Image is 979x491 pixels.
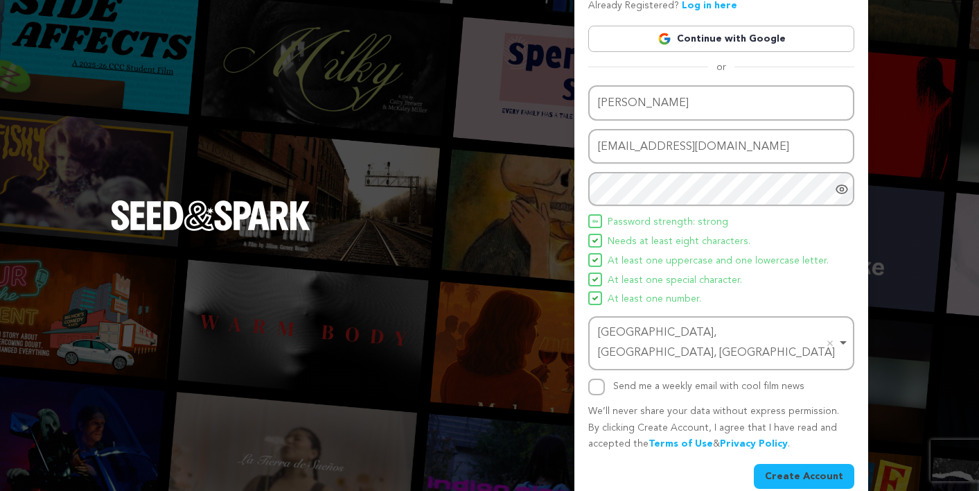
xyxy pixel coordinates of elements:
[111,200,310,259] a: Seed&Spark Homepage
[592,238,598,243] img: Seed&Spark Icon
[754,464,854,489] button: Create Account
[588,85,854,121] input: Name
[588,129,854,164] input: Email address
[608,273,742,289] span: At least one special character.
[592,218,598,224] img: Seed&Spark Icon
[649,439,713,449] a: Terms of Use
[682,1,737,10] a: Log in here
[598,323,836,363] div: [GEOGRAPHIC_DATA], [GEOGRAPHIC_DATA], [GEOGRAPHIC_DATA]
[608,253,829,270] span: At least one uppercase and one lowercase letter.
[608,214,728,231] span: Password strength: strong
[592,257,598,263] img: Seed&Spark Icon
[823,336,837,350] button: Remove item: 'ChIJE9on3F3HwoAR9AhGJW_fL-I'
[588,26,854,52] a: Continue with Google
[588,404,854,453] p: We’ll never share your data without express permission. By clicking Create Account, I agree that ...
[608,234,750,250] span: Needs at least eight characters.
[708,60,734,74] span: or
[608,291,701,308] span: At least one number.
[658,32,671,46] img: Google logo
[111,200,310,231] img: Seed&Spark Logo
[592,277,598,282] img: Seed&Spark Icon
[720,439,788,449] a: Privacy Policy
[835,182,849,196] a: Show password as plain text. Warning: this will display your password on the screen.
[592,295,598,301] img: Seed&Spark Icon
[613,381,804,391] label: Send me a weekly email with cool film news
